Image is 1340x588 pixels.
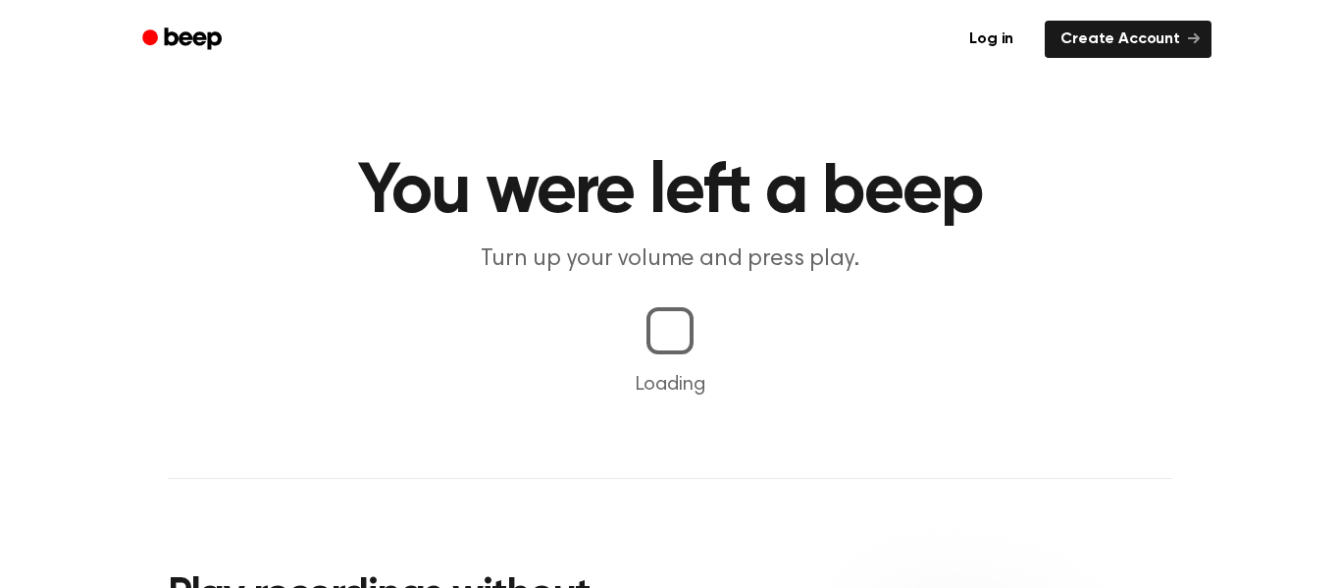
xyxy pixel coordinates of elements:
[24,370,1316,400] p: Loading
[1045,21,1211,58] a: Create Account
[129,21,239,59] a: Beep
[950,17,1033,62] a: Log in
[293,243,1047,276] p: Turn up your volume and press play.
[168,157,1172,228] h1: You were left a beep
